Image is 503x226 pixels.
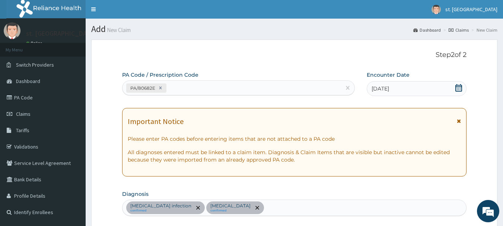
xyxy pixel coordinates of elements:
[128,117,184,125] h1: Important Notice
[4,22,20,39] img: User Image
[122,51,467,59] p: Step 2 of 2
[128,135,461,143] p: Please enter PA codes before entering items that are not attached to a PA code
[413,27,441,33] a: Dashboard
[14,37,30,56] img: d_794563401_company_1708531726252_794563401
[16,111,31,117] span: Claims
[372,85,389,92] span: [DATE]
[128,84,156,92] div: PA/80682E
[210,203,251,209] p: [MEDICAL_DATA]
[128,149,461,163] p: All diagnoses entered must be linked to a claim item. Diagnosis & Claim Items that are visible bu...
[39,42,125,51] div: Chat with us now
[367,71,410,79] label: Encounter Date
[210,209,251,213] small: confirmed
[16,61,54,68] span: Switch Providers
[91,24,497,34] h1: Add
[26,30,96,37] p: st. [GEOGRAPHIC_DATA]
[4,149,142,175] textarea: Type your message and hit 'Enter'
[16,78,40,85] span: Dashboard
[449,27,469,33] a: Claims
[122,190,149,198] label: Diagnosis
[195,204,201,211] span: remove selection option
[106,27,131,33] small: New Claim
[130,203,191,209] p: [MEDICAL_DATA] infection
[254,204,261,211] span: remove selection option
[445,6,497,13] span: st. [GEOGRAPHIC_DATA]
[122,71,198,79] label: PA Code / Prescription Code
[43,66,103,141] span: We're online!
[16,127,29,134] span: Tariffs
[122,4,140,22] div: Minimize live chat window
[432,5,441,14] img: User Image
[26,41,44,46] a: Online
[130,209,191,213] small: confirmed
[469,27,497,33] li: New Claim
